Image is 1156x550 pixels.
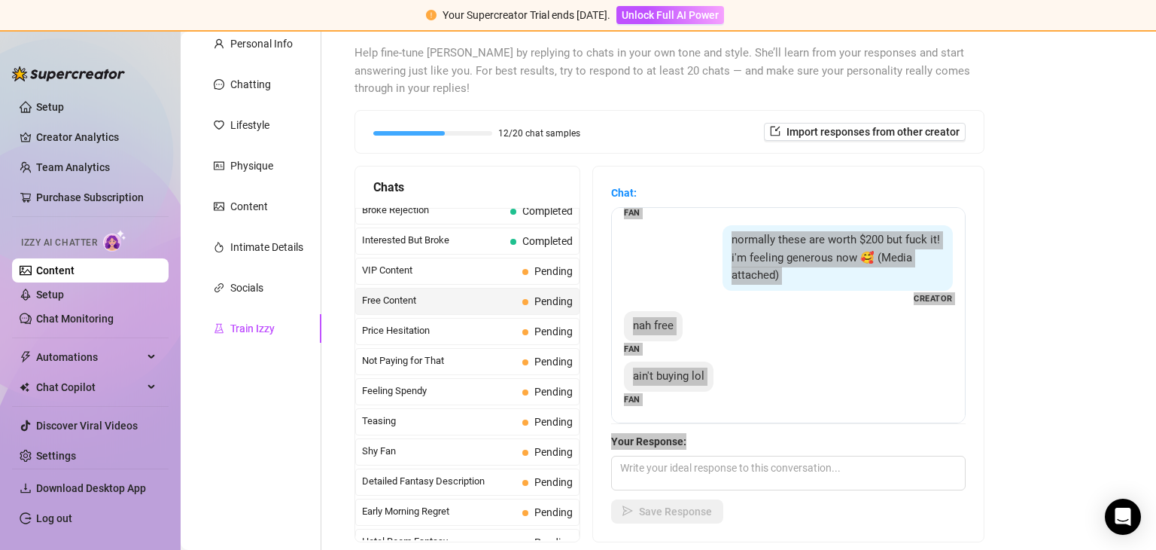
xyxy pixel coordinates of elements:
[230,198,268,215] div: Content
[362,353,516,368] span: Not Paying for That
[616,9,724,21] a: Unlock Full AI Power
[633,369,704,383] span: ain't buying lol
[624,343,640,356] span: Fan
[534,386,573,398] span: Pending
[36,264,75,277] a: Content
[362,504,516,519] span: Early Morning Regret
[914,292,953,305] span: Creator
[611,435,686,448] strong: Your Response:
[36,161,110,173] a: Team Analytics
[362,534,516,549] span: Hotel Room Fantasy
[622,9,719,21] span: Unlock Full AI Power
[20,482,32,494] span: download
[534,265,573,277] span: Pending
[12,66,125,81] img: logo-BBDzfeDw.svg
[36,450,76,462] a: Settings
[20,351,32,363] span: thunderbolt
[36,420,138,432] a: Discover Viral Videos
[230,157,273,174] div: Physique
[616,6,724,24] button: Unlock Full AI Power
[36,345,143,369] span: Automations
[786,126,960,138] span: Import responses from other creator
[36,313,114,325] a: Chat Monitoring
[534,325,573,338] span: Pending
[1105,499,1141,535] div: Open Intercom Messenger
[214,120,224,130] span: heart
[522,205,573,217] span: Completed
[633,319,674,332] span: nah free
[534,416,573,428] span: Pending
[36,125,157,149] a: Creator Analytics
[214,38,224,49] span: user
[230,280,263,296] div: Socials
[214,283,224,293] span: link
[36,101,64,113] a: Setup
[230,76,271,93] div: Chatting
[498,129,580,138] span: 12/20 chat samples
[426,10,437,20] span: exclamation-circle
[611,187,637,199] strong: Chat:
[36,512,72,524] a: Log out
[732,233,940,282] span: normally these are worth $200 but fuck it! i'm feeling generous now 🥰 (Media attached)
[103,230,126,252] img: AI Chatter
[770,126,780,136] span: import
[21,236,97,250] span: Izzy AI Chatter
[230,320,275,337] div: Train Izzy
[534,476,573,488] span: Pending
[534,536,573,548] span: Pending
[214,323,224,334] span: experiment
[354,44,984,98] span: Help fine-tune [PERSON_NAME] by replying to chats in your own tone and style. She’ll learn from y...
[534,295,573,307] span: Pending
[362,474,516,489] span: Detailed Fantasy Description
[214,242,224,252] span: fire
[362,203,504,218] span: Broke Rejection
[362,383,516,399] span: Feeling Spendy
[624,393,640,406] span: Fan
[534,506,573,518] span: Pending
[362,323,516,338] span: Price Hesitation
[214,160,224,171] span: idcard
[36,289,64,301] a: Setup
[36,185,157,209] a: Purchase Subscription
[373,178,404,197] span: Chats
[443,9,610,21] span: Your Supercreator Trial ends [DATE].
[764,123,966,141] button: Import responses from other creator
[36,482,146,494] span: Download Desktop App
[230,35,293,52] div: Personal Info
[611,500,723,524] button: Save Response
[534,446,573,458] span: Pending
[214,201,224,212] span: picture
[230,117,269,133] div: Lifestyle
[20,382,29,393] img: Chat Copilot
[522,235,573,247] span: Completed
[362,233,504,248] span: Interested But Broke
[362,414,516,429] span: Teasing
[534,356,573,368] span: Pending
[36,375,143,399] span: Chat Copilot
[624,206,640,219] span: Fan
[362,444,516,459] span: Shy Fan
[214,79,224,90] span: message
[230,239,303,255] div: Intimate Details
[362,263,516,278] span: VIP Content
[362,293,516,308] span: Free Content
